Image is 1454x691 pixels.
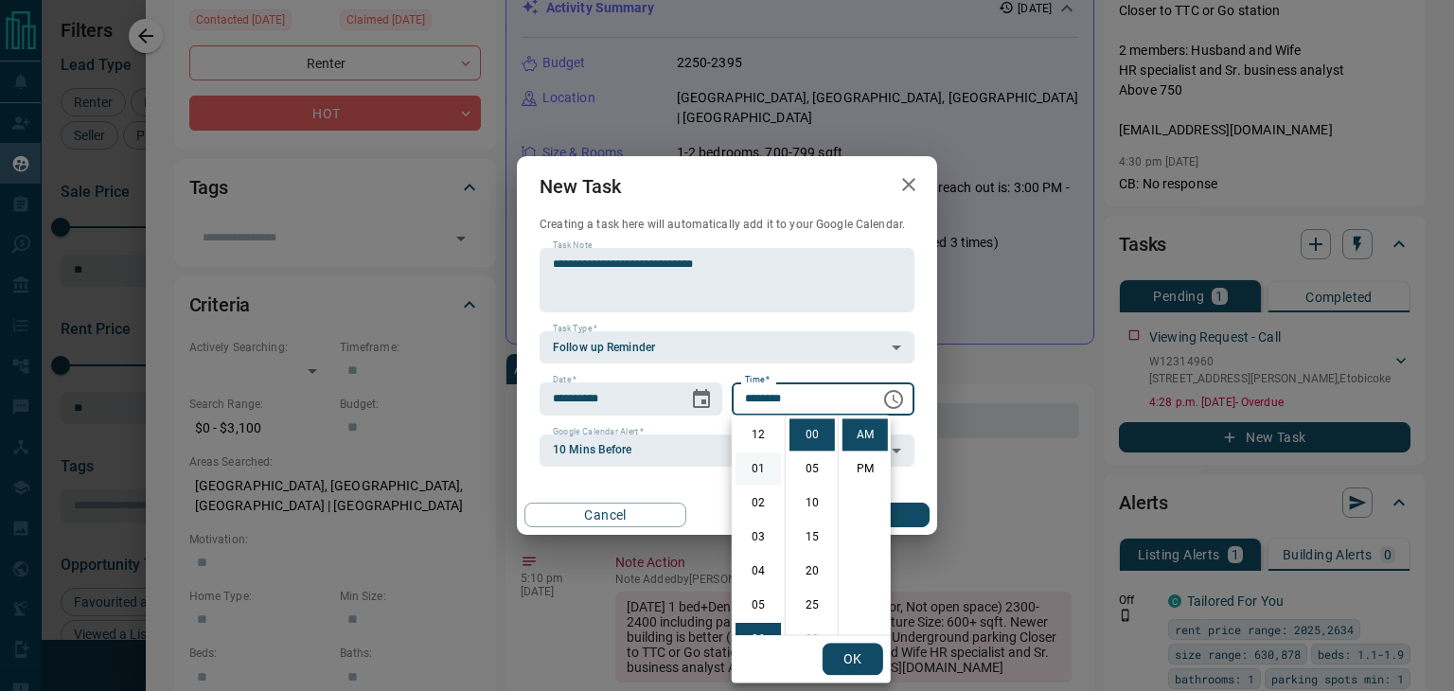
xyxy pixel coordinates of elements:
li: 5 hours [736,589,781,621]
button: Choose time, selected time is 6:00 AM [875,381,913,418]
li: 2 hours [736,487,781,519]
ul: Select hours [732,415,785,634]
label: Time [745,374,770,386]
li: 1 hours [736,452,781,485]
li: 12 hours [736,418,781,451]
button: Cancel [524,503,686,527]
div: 10 Mins Before [540,434,914,467]
li: 6 hours [736,623,781,655]
li: 30 minutes [789,623,835,655]
button: OK [823,643,883,675]
li: 15 minutes [789,521,835,553]
li: 20 minutes [789,555,835,587]
ul: Select minutes [785,415,838,634]
li: 5 minutes [789,452,835,485]
li: 25 minutes [789,589,835,621]
div: Follow up Reminder [540,331,914,363]
li: 0 minutes [789,418,835,451]
p: Creating a task here will automatically add it to your Google Calendar. [540,217,914,233]
li: 3 hours [736,521,781,553]
label: Task Type [553,323,597,335]
ul: Select meridiem [838,415,891,634]
h2: New Task [517,156,644,217]
li: PM [842,452,888,485]
button: Choose date, selected date is Sep 20, 2025 [683,381,720,418]
label: Google Calendar Alert [553,426,644,438]
li: 4 hours [736,555,781,587]
li: AM [842,418,888,451]
label: Task Note [553,239,592,252]
li: 10 minutes [789,487,835,519]
label: Date [553,374,576,386]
